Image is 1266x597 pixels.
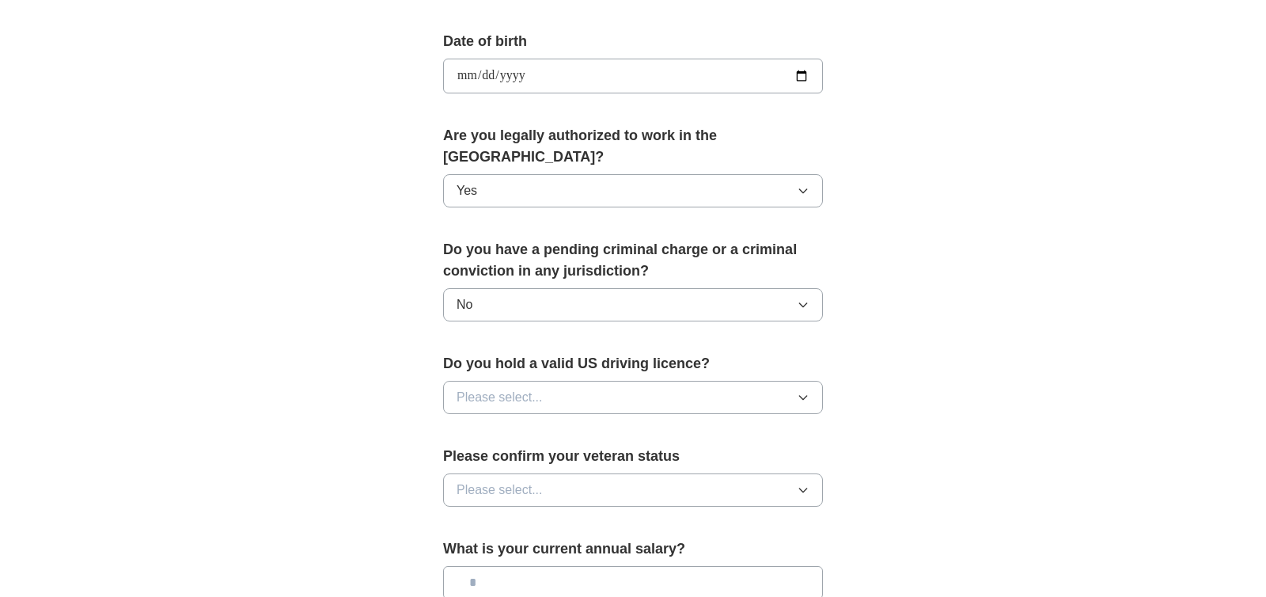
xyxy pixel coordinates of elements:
button: Please select... [443,381,823,414]
span: No [457,295,472,314]
span: Yes [457,181,477,200]
label: Please confirm your veteran status [443,446,823,467]
label: What is your current annual salary? [443,538,823,560]
label: Do you hold a valid US driving licence? [443,353,823,375]
span: Please select... [457,481,543,500]
label: Do you have a pending criminal charge or a criminal conviction in any jurisdiction? [443,239,823,282]
button: No [443,288,823,321]
span: Please select... [457,388,543,407]
button: Yes [443,174,823,207]
label: Are you legally authorized to work in the [GEOGRAPHIC_DATA]? [443,125,823,168]
button: Please select... [443,473,823,507]
label: Date of birth [443,31,823,52]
